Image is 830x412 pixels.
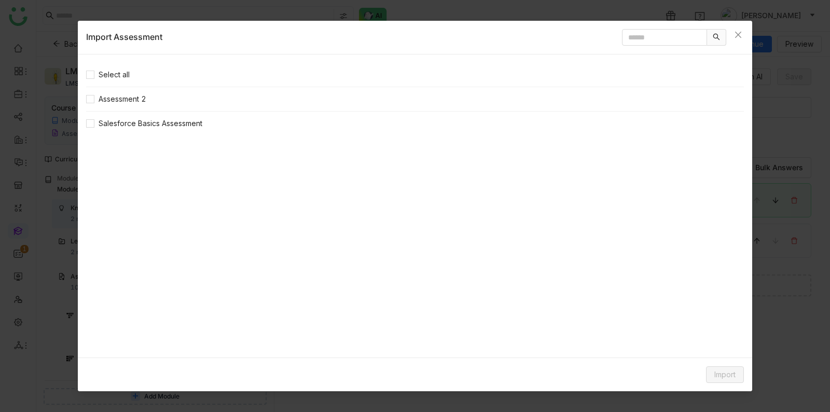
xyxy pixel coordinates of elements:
button: Close [724,21,752,49]
div: Import Assessment [86,31,162,44]
span: Select all [94,69,134,80]
button: Import [706,366,744,383]
span: Assessment 2 [94,93,150,105]
span: Salesforce Basics Assessment [94,118,206,129]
